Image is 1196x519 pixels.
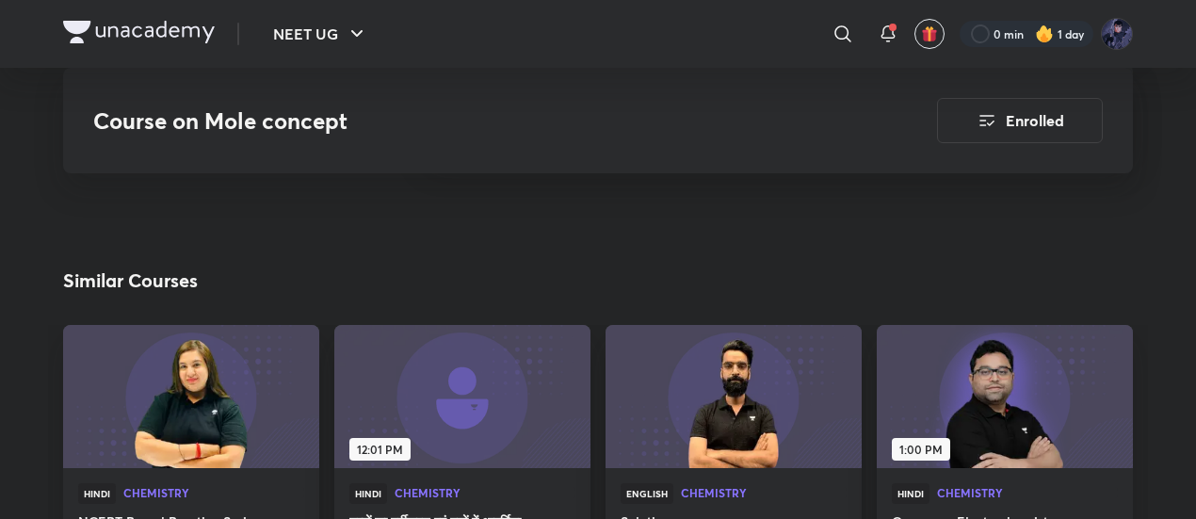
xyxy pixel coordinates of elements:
[892,483,929,504] span: Hindi
[937,98,1103,143] button: Enrolled
[262,15,380,53] button: NEET UG
[331,323,592,469] img: new-thumbnail
[349,483,387,504] span: Hindi
[877,325,1133,468] a: new-thumbnail1:00 PM
[60,323,321,469] img: new-thumbnail
[606,325,862,468] a: new-thumbnail
[603,323,864,469] img: new-thumbnail
[874,323,1135,469] img: new-thumbnail
[395,487,575,500] a: Chemistry
[93,107,831,135] h3: Course on Mole concept
[937,487,1118,498] span: Chemistry
[63,267,198,295] h2: Similar Courses
[63,21,215,43] img: Company Logo
[395,487,575,498] span: Chemistry
[123,487,304,498] span: Chemistry
[914,19,945,49] button: avatar
[1101,18,1133,50] img: Mayank Singh
[78,483,116,504] span: Hindi
[63,325,319,468] a: new-thumbnail
[334,325,590,468] a: new-thumbnail12:01 PM
[937,487,1118,500] a: Chemistry
[1035,24,1054,43] img: streak
[63,21,215,48] a: Company Logo
[681,487,847,500] a: Chemistry
[349,438,411,461] span: 12:01 PM
[681,487,847,498] span: Chemistry
[621,483,673,504] span: English
[123,487,304,500] a: Chemistry
[892,438,950,461] span: 1:00 PM
[921,25,938,42] img: avatar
